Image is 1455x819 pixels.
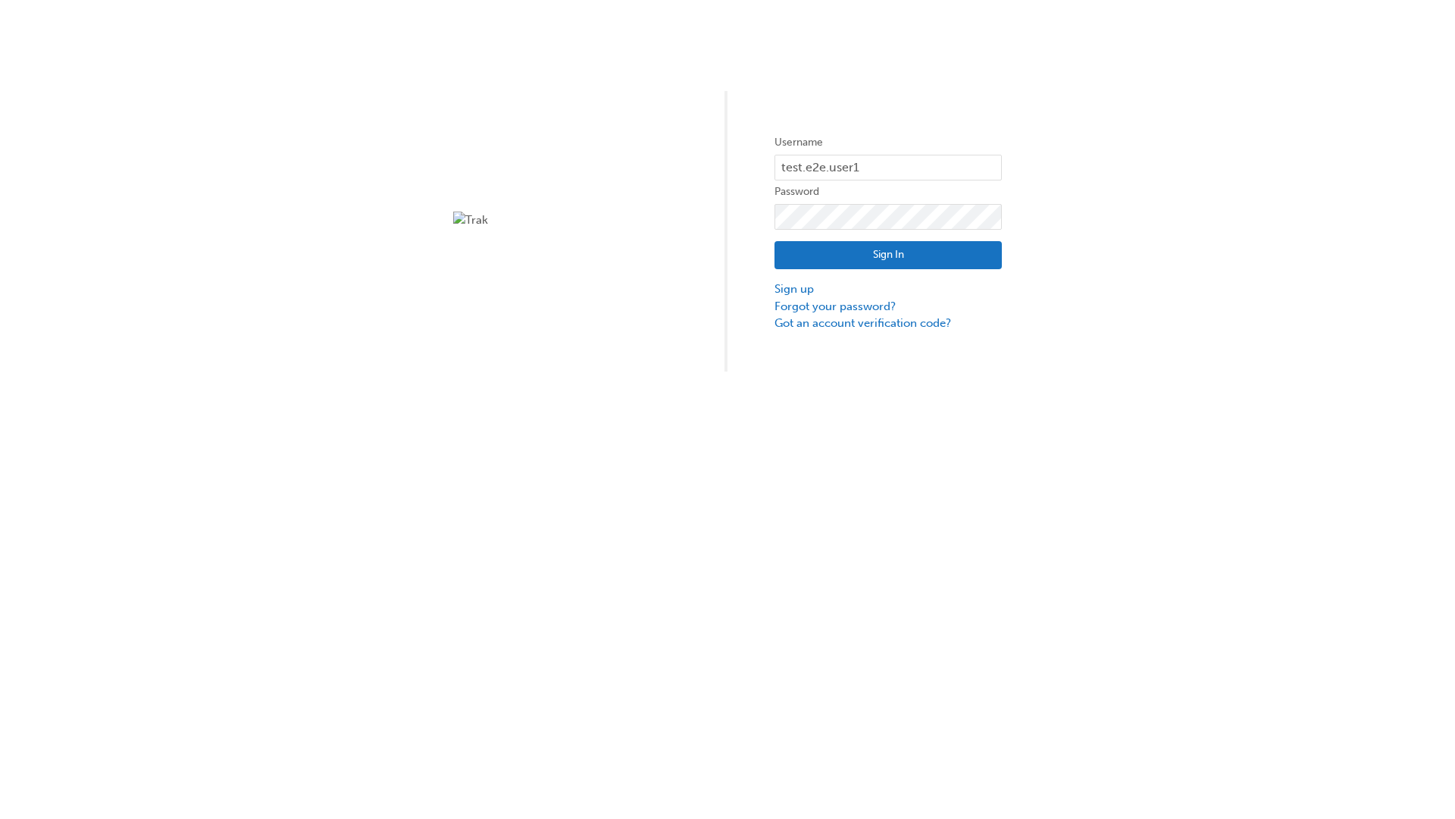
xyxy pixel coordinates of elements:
[774,315,1002,332] a: Got an account verification code?
[774,133,1002,152] label: Username
[774,183,1002,201] label: Password
[774,155,1002,180] input: Username
[774,241,1002,270] button: Sign In
[774,281,1002,298] a: Sign up
[453,212,681,229] img: Trak
[774,298,1002,315] a: Forgot your password?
